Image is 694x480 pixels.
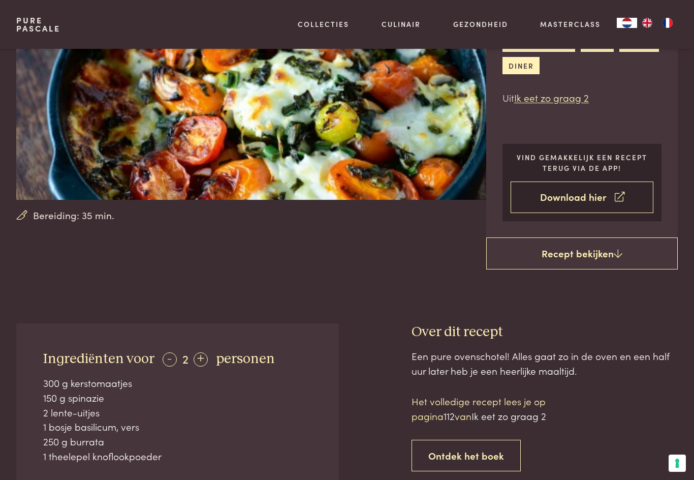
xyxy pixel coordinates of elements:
a: Gezondheid [453,19,508,29]
a: Ontdek het boek [412,440,521,472]
a: Culinair [382,19,421,29]
ul: Language list [637,18,678,28]
span: 112 [444,409,455,423]
p: Uit [502,91,661,105]
p: Vind gemakkelijk een recept terug via de app! [511,152,653,173]
span: Ik eet zo graag 2 [471,409,546,423]
div: - [163,352,177,367]
span: Ingrediënten voor [43,352,154,366]
button: Uw voorkeuren voor toestemming voor trackingtechnologieën [669,455,686,472]
div: 1 bosje basilicum, vers [43,419,312,434]
a: Recept bekijken [486,237,678,270]
a: PurePascale [16,16,60,33]
div: 150 g spinazie [43,391,312,405]
div: Language [617,18,637,28]
a: diner [502,57,540,74]
div: Een pure ovenschotel! Alles gaat zo in de oven en een half uur later heb je een heerlijke maaltijd. [412,349,678,378]
aside: Language selected: Nederlands [617,18,678,28]
div: 250 g burrata [43,434,312,449]
h3: Over dit recept [412,323,678,341]
div: 2 lente-uitjes [43,405,312,420]
div: + [194,352,208,367]
a: Masterclass [540,19,601,29]
a: Ik eet zo graag 2 [514,91,589,104]
a: Download hier [511,182,653,214]
div: 300 g kerstomaatjes [43,376,312,391]
span: 2 [182,350,188,367]
span: personen [216,352,275,366]
a: EN [637,18,657,28]
span: Bereiding: 35 min. [33,208,114,223]
a: Collecties [298,19,349,29]
a: FR [657,18,678,28]
p: Het volledige recept lees je op pagina van [412,394,584,423]
a: NL [617,18,637,28]
div: 1 theelepel knoflookpoeder [43,449,312,464]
